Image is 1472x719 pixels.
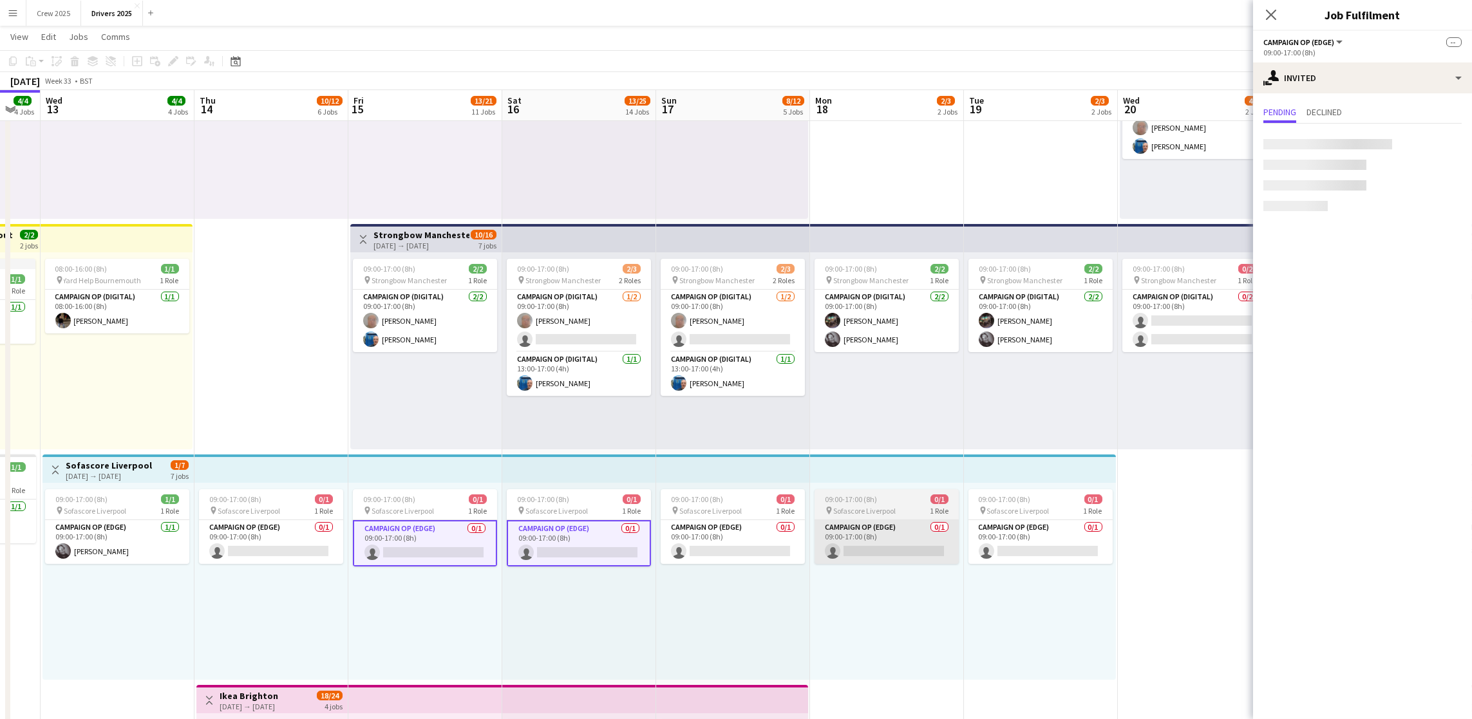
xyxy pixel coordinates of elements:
[1122,259,1267,352] app-job-card: 09:00-17:00 (8h)0/2 Strongbow Manchester1 RoleCampaign Op (Digital)0/209:00-17:00 (8h)
[66,460,152,471] h3: Sofascore Liverpool
[352,102,364,117] span: 15
[968,259,1113,352] app-job-card: 09:00-17:00 (8h)2/2 Strongbow Manchester1 RoleCampaign Op (Digital)2/209:00-17:00 (8h)[PERSON_NAM...
[20,230,38,239] span: 2/2
[968,489,1113,564] app-job-card: 09:00-17:00 (8h)0/1 Sofascore Liverpool1 RoleCampaign Op (Edge)0/109:00-17:00 (8h)
[45,520,189,564] app-card-role: Campaign Op (Edge)1/109:00-17:00 (8h)[PERSON_NAME]
[1263,37,1334,47] span: Campaign Op (Edge)
[69,31,88,42] span: Jobs
[468,275,487,285] span: 1 Role
[1263,37,1345,47] button: Campaign Op (Edge)
[96,28,135,45] a: Comms
[1133,264,1185,274] span: 09:00-17:00 (8h)
[517,264,569,274] span: 09:00-17:00 (8h)
[315,494,333,504] span: 0/1
[967,102,984,117] span: 19
[833,506,896,516] span: Sofascore Liverpool
[679,506,742,516] span: Sofascore Liverpool
[525,506,588,516] span: Sofascore Liverpool
[505,102,522,117] span: 16
[373,241,469,250] div: [DATE] → [DATE]
[507,259,651,396] app-job-card: 09:00-17:00 (8h)2/3 Strongbow Manchester2 RolesCampaign Op (Digital)1/209:00-17:00 (8h)[PERSON_NA...
[1091,107,1111,117] div: 2 Jobs
[815,259,959,352] app-job-card: 09:00-17:00 (8h)2/2 Strongbow Manchester1 RoleCampaign Op (Digital)2/209:00-17:00 (8h)[PERSON_NAM...
[161,494,179,504] span: 1/1
[1245,107,1265,117] div: 2 Jobs
[661,489,805,564] app-job-card: 09:00-17:00 (8h)0/1 Sofascore Liverpool1 RoleCampaign Op (Edge)0/109:00-17:00 (8h)
[777,264,795,274] span: 2/3
[622,506,641,516] span: 1 Role
[171,470,189,481] div: 7 jobs
[471,107,496,117] div: 11 Jobs
[987,275,1062,285] span: Strongbow Manchester
[930,264,948,274] span: 2/2
[1238,264,1256,274] span: 0/2
[471,230,496,239] span: 10/16
[937,96,955,106] span: 2/3
[661,352,805,396] app-card-role: Campaign Op (Digital)1/113:00-17:00 (4h)[PERSON_NAME]
[987,506,1050,516] span: Sofascore Liverpool
[833,275,909,285] span: Strongbow Manchester
[507,290,651,352] app-card-role: Campaign Op (Digital)1/209:00-17:00 (8h)[PERSON_NAME]
[45,489,189,564] app-job-card: 09:00-17:00 (8h)1/1 Sofascore Liverpool1 RoleCampaign Op (Edge)1/109:00-17:00 (8h)[PERSON_NAME]
[64,275,142,285] span: Yard Help Bournemouth
[825,494,877,504] span: 09:00-17:00 (8h)
[8,462,26,472] span: 1/1
[930,506,948,516] span: 1 Role
[1245,96,1263,106] span: 4/6
[1121,102,1140,117] span: 20
[199,489,343,564] app-job-card: 09:00-17:00 (8h)0/1 Sofascore Liverpool1 RoleCampaign Op (Edge)0/109:00-17:00 (8h)
[7,274,25,284] span: 1/1
[14,107,34,117] div: 4 Jobs
[623,264,641,274] span: 2/3
[171,460,189,470] span: 1/7
[353,489,497,566] app-job-card: 09:00-17:00 (8h)0/1 Sofascore Liverpool1 RoleCampaign Op (Edge)0/109:00-17:00 (8h)
[1084,494,1102,504] span: 0/1
[46,95,62,106] span: Wed
[209,494,261,504] span: 09:00-17:00 (8h)
[10,75,40,88] div: [DATE]
[198,102,216,117] span: 14
[168,107,188,117] div: 4 Jobs
[64,28,93,45] a: Jobs
[969,95,984,106] span: Tue
[372,506,434,516] span: Sofascore Liverpool
[45,290,189,333] app-card-role: Campaign Op (Digital)1/108:00-16:00 (8h)[PERSON_NAME]
[471,96,496,106] span: 13/21
[220,690,278,702] h3: Ikea Brighton
[507,95,522,106] span: Sat
[930,494,948,504] span: 0/1
[815,489,959,564] app-job-card: 09:00-17:00 (8h)0/1 Sofascore Liverpool1 RoleCampaign Op (Edge)0/109:00-17:00 (8h)
[1263,48,1462,57] div: 09:00-17:00 (8h)
[7,485,26,495] span: 1 Role
[469,264,487,274] span: 2/2
[80,76,93,86] div: BST
[1238,275,1256,285] span: 1 Role
[200,95,216,106] span: Thu
[507,352,651,396] app-card-role: Campaign Op (Digital)1/113:00-17:00 (4h)[PERSON_NAME]
[661,259,805,396] app-job-card: 09:00-17:00 (8h)2/3 Strongbow Manchester2 RolesCampaign Op (Digital)1/209:00-17:00 (8h)[PERSON_NA...
[507,489,651,566] div: 09:00-17:00 (8h)0/1 Sofascore Liverpool1 RoleCampaign Op (Edge)0/109:00-17:00 (8h)
[373,229,469,241] h3: Strongbow Manchester
[5,28,33,45] a: View
[1084,506,1102,516] span: 1 Role
[938,107,958,117] div: 2 Jobs
[507,520,651,566] app-card-role: Campaign Op (Edge)0/109:00-17:00 (8h)
[517,494,569,504] span: 09:00-17:00 (8h)
[1123,95,1140,106] span: Wed
[773,275,795,285] span: 2 Roles
[160,275,179,285] span: 1 Role
[42,76,75,86] span: Week 33
[813,102,832,117] span: 18
[815,290,959,352] app-card-role: Campaign Op (Digital)2/209:00-17:00 (8h)[PERSON_NAME][PERSON_NAME]
[1084,275,1102,285] span: 1 Role
[979,264,1031,274] span: 09:00-17:00 (8h)
[317,691,343,700] span: 18/24
[468,506,487,516] span: 1 Role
